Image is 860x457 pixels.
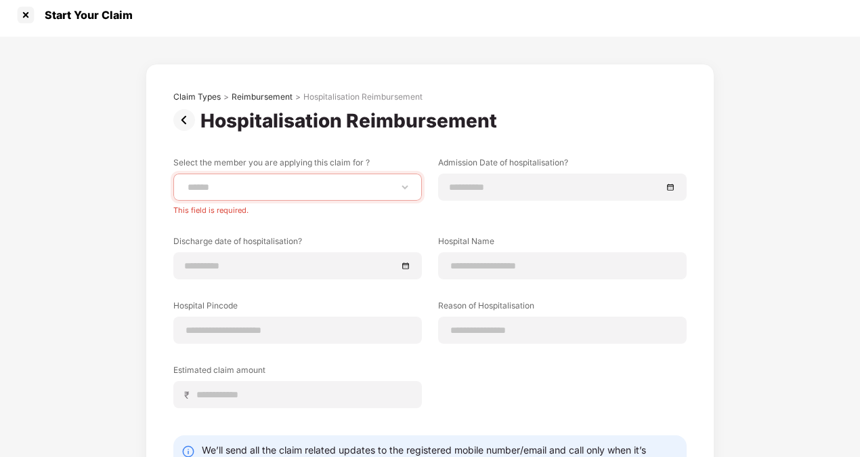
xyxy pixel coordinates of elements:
[232,92,293,102] div: Reimbursement
[184,389,195,401] span: ₹
[173,157,422,174] label: Select the member you are applying this claim for ?
[173,300,422,317] label: Hospital Pincode
[173,92,221,102] div: Claim Types
[438,157,687,174] label: Admission Date of hospitalisation?
[200,109,502,132] div: Hospitalisation Reimbursement
[295,92,301,102] div: >
[173,109,200,131] img: svg+xml;base64,PHN2ZyBpZD0iUHJldi0zMngzMiIgeG1sbnM9Imh0dHA6Ly93d3cudzMub3JnLzIwMDAvc3ZnIiB3aWR0aD...
[438,235,687,252] label: Hospital Name
[173,235,422,252] label: Discharge date of hospitalisation?
[173,364,422,381] label: Estimated claim amount
[438,300,687,317] label: Reason of Hospitalisation
[303,92,423,102] div: Hospitalisation Reimbursement
[173,201,422,215] div: This field is required.
[37,8,133,22] div: Start Your Claim
[223,92,229,102] div: >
